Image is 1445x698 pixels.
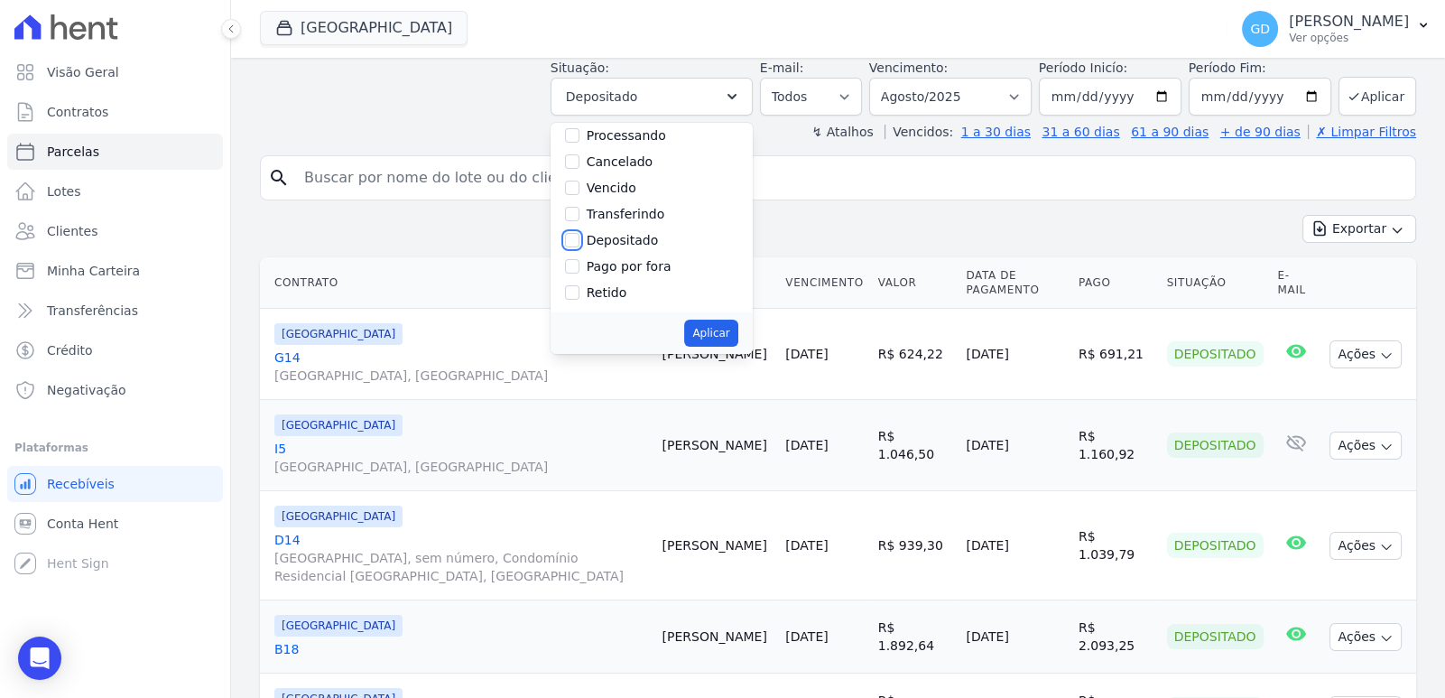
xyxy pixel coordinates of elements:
[655,400,779,491] td: [PERSON_NAME]
[47,262,140,280] span: Minha Carteira
[47,222,97,240] span: Clientes
[587,128,666,143] label: Processando
[7,253,223,289] a: Minha Carteira
[47,103,108,121] span: Contratos
[1167,624,1264,649] div: Depositado
[959,400,1070,491] td: [DATE]
[959,309,1070,400] td: [DATE]
[1167,341,1264,367] div: Depositado
[7,54,223,90] a: Visão Geral
[760,60,804,75] label: E-mail:
[587,154,653,169] label: Cancelado
[1071,491,1160,600] td: R$ 1.039,79
[1071,257,1160,309] th: Pago
[1250,23,1270,35] span: GD
[961,125,1031,139] a: 1 a 30 dias
[785,629,828,644] a: [DATE]
[1167,533,1264,558] div: Depositado
[1039,60,1127,75] label: Período Inicío:
[587,233,659,247] label: Depositado
[260,11,468,45] button: [GEOGRAPHIC_DATA]
[1227,4,1445,54] button: GD [PERSON_NAME] Ver opções
[47,341,93,359] span: Crédito
[959,600,1070,674] td: [DATE]
[274,640,648,658] a: B18
[1289,31,1409,45] p: Ver opções
[1071,400,1160,491] td: R$ 1.160,92
[47,302,138,320] span: Transferências
[7,173,223,209] a: Lotes
[274,506,403,527] span: [GEOGRAPHIC_DATA]
[47,143,99,161] span: Parcelas
[869,60,948,75] label: Vencimento:
[959,257,1070,309] th: Data de Pagamento
[1271,257,1323,309] th: E-mail
[551,60,609,75] label: Situação:
[7,506,223,542] a: Conta Hent
[871,257,959,309] th: Valor
[655,491,779,600] td: [PERSON_NAME]
[47,381,126,399] span: Negativação
[1160,257,1271,309] th: Situação
[587,181,636,195] label: Vencido
[274,349,648,385] a: G14[GEOGRAPHIC_DATA], [GEOGRAPHIC_DATA]
[778,257,870,309] th: Vencimento
[274,458,648,476] span: [GEOGRAPHIC_DATA], [GEOGRAPHIC_DATA]
[47,63,119,81] span: Visão Geral
[1071,600,1160,674] td: R$ 2.093,25
[655,600,779,674] td: [PERSON_NAME]
[1220,125,1301,139] a: + de 90 dias
[811,125,873,139] label: ↯ Atalhos
[274,615,403,637] span: [GEOGRAPHIC_DATA]
[7,466,223,502] a: Recebíveis
[7,372,223,408] a: Negativação
[1071,309,1160,400] td: R$ 691,21
[871,491,959,600] td: R$ 939,30
[1131,125,1209,139] a: 61 a 90 dias
[1302,215,1416,243] button: Exportar
[293,160,1408,196] input: Buscar por nome do lote ou do cliente
[959,491,1070,600] td: [DATE]
[785,347,828,361] a: [DATE]
[587,259,672,274] label: Pago por fora
[684,320,737,347] button: Aplicar
[47,515,118,533] span: Conta Hent
[7,213,223,249] a: Clientes
[7,332,223,368] a: Crédito
[18,637,61,680] div: Open Intercom Messenger
[871,400,959,491] td: R$ 1.046,50
[274,323,403,345] span: [GEOGRAPHIC_DATA]
[1329,432,1402,460] button: Ações
[785,438,828,452] a: [DATE]
[1289,13,1409,31] p: [PERSON_NAME]
[274,414,403,436] span: [GEOGRAPHIC_DATA]
[47,182,81,200] span: Lotes
[1329,623,1402,651] button: Ações
[7,94,223,130] a: Contratos
[274,440,648,476] a: I5[GEOGRAPHIC_DATA], [GEOGRAPHIC_DATA]
[885,125,953,139] label: Vencidos:
[785,538,828,553] a: [DATE]
[566,86,638,107] span: Depositado
[7,293,223,329] a: Transferências
[1042,125,1119,139] a: 31 a 60 dias
[1329,532,1402,560] button: Ações
[274,549,648,585] span: [GEOGRAPHIC_DATA], sem número, Condomínio Residencial [GEOGRAPHIC_DATA], [GEOGRAPHIC_DATA]
[871,600,959,674] td: R$ 1.892,64
[14,437,216,459] div: Plataformas
[1167,433,1264,458] div: Depositado
[7,134,223,170] a: Parcelas
[655,309,779,400] td: [PERSON_NAME]
[871,309,959,400] td: R$ 624,22
[274,531,648,585] a: D14[GEOGRAPHIC_DATA], sem número, Condomínio Residencial [GEOGRAPHIC_DATA], [GEOGRAPHIC_DATA]
[1308,125,1416,139] a: ✗ Limpar Filtros
[260,257,655,309] th: Contrato
[268,167,290,189] i: search
[1189,59,1331,78] label: Período Fim:
[1338,77,1416,116] button: Aplicar
[587,285,627,300] label: Retido
[274,367,648,385] span: [GEOGRAPHIC_DATA], [GEOGRAPHIC_DATA]
[1329,340,1402,368] button: Ações
[551,78,753,116] button: Depositado
[587,207,665,221] label: Transferindo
